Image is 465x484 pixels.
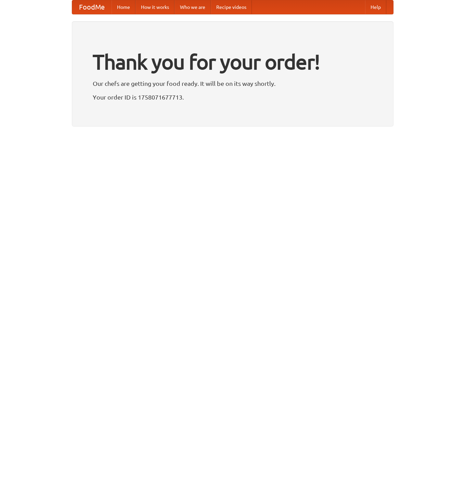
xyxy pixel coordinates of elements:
a: Who we are [175,0,211,14]
h1: Thank you for your order! [93,45,373,78]
a: Recipe videos [211,0,252,14]
a: FoodMe [72,0,112,14]
a: Home [112,0,135,14]
a: Help [365,0,386,14]
p: Your order ID is 1758071677713. [93,92,373,102]
a: How it works [135,0,175,14]
p: Our chefs are getting your food ready. It will be on its way shortly. [93,78,373,89]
